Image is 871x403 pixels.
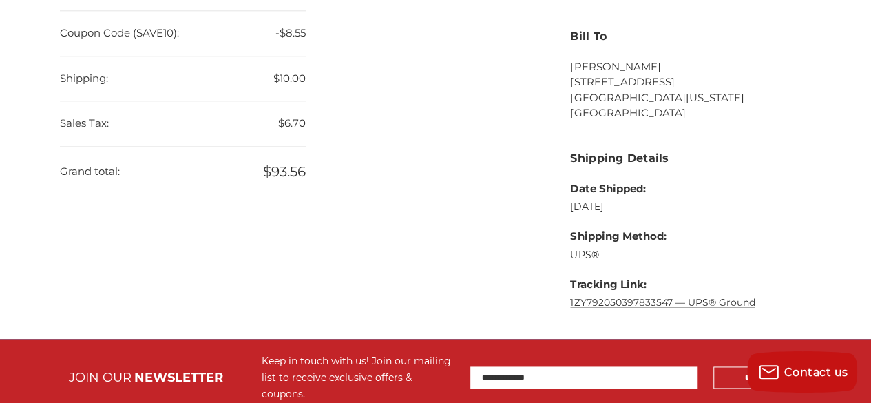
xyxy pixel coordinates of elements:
li: [GEOGRAPHIC_DATA] [570,105,811,121]
dt: Shipping Method: [570,229,755,245]
dt: Coupon Code (SAVE10): [60,11,179,56]
dd: $93.56 [60,147,306,196]
dd: $10.00 [60,56,306,102]
span: Contact us [784,366,848,379]
dt: Shipping: [60,56,108,101]
div: Keep in touch with us! Join our mailing list to receive exclusive offers & coupons. [262,353,457,402]
li: [GEOGRAPHIC_DATA][US_STATE] [570,90,811,106]
dt: Grand total: [60,149,120,194]
dd: UPS® [570,248,755,262]
li: [PERSON_NAME] [570,59,811,75]
h3: Bill To [570,28,811,45]
span: JOIN OUR [69,370,132,385]
button: Contact us [747,351,857,393]
dd: [DATE] [570,200,755,214]
span: NEWSLETTER [134,370,223,385]
dt: Date Shipped: [570,181,755,197]
dt: Sales Tax: [60,101,109,146]
h3: Shipping Details [570,150,811,167]
dd: -$8.55 [60,11,306,56]
dt: Tracking Link: [570,277,755,293]
dd: $6.70 [60,101,306,147]
li: [STREET_ADDRESS] [570,74,811,90]
a: 1ZY792050397833547 — UPS® Ground [570,296,755,309]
